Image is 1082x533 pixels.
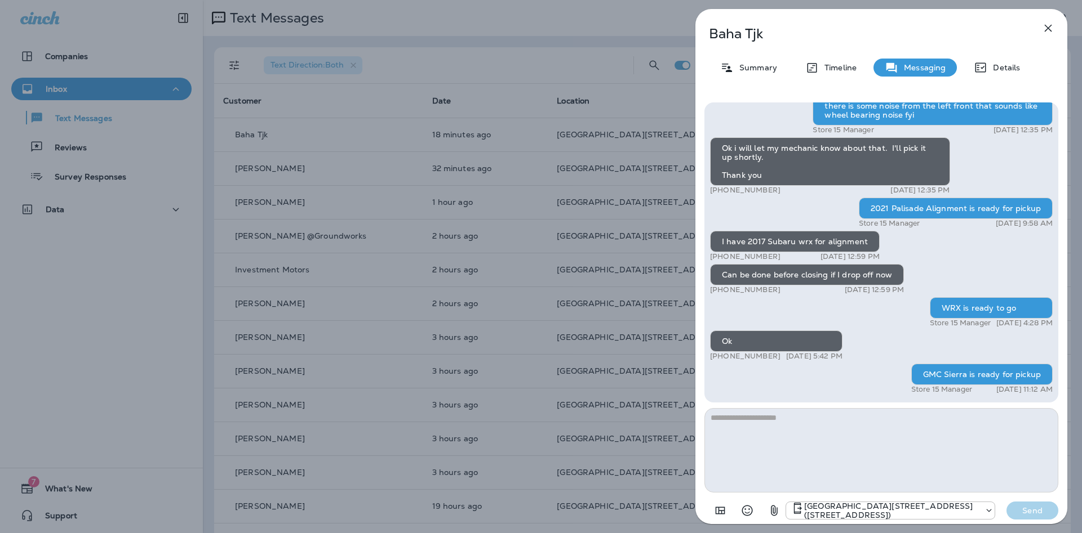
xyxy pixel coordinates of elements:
p: Details [987,63,1020,72]
p: [PHONE_NUMBER] [710,252,781,261]
div: +1 (402) 891-8464 [786,501,995,519]
button: Select an emoji [736,499,759,522]
div: Ok [710,330,842,352]
p: [DATE] 9:58 AM [996,219,1053,228]
p: Store 15 Manager [859,219,920,228]
p: [PHONE_NUMBER] [710,352,781,361]
p: Timeline [819,63,857,72]
div: The 2024 Honda Civic alignment is done. My tech said there is some noise from the left front that... [813,86,1053,126]
div: WRX is ready to go [930,297,1053,319]
p: [DATE] 5:42 PM [786,352,842,361]
p: Summary [734,63,777,72]
div: I have 2017 Subaru wrx for alignment [710,231,880,252]
p: [DATE] 12:35 PM [994,126,1053,135]
div: 2021 Palisade Alignment is ready for pickup [859,198,1053,219]
div: Ok i will let my mechanic know about that. I'll pick it up shortly. Thank you [710,137,950,186]
p: Baha Tjk [709,26,1017,42]
div: Can be done before closing if I drop off now [710,264,904,285]
p: Store 15 Manager [930,319,991,328]
button: Add in a premade template [709,499,731,522]
p: Store 15 Manager [911,385,972,394]
p: Messaging [898,63,946,72]
p: [DATE] 12:59 PM [821,252,880,261]
p: Store 15 Manager [813,126,873,135]
p: [DATE] 11:12 AM [996,385,1053,394]
div: GMC Sierra is ready for pickup [911,364,1053,385]
p: [DATE] 12:35 PM [890,186,950,195]
p: [DATE] 12:59 PM [845,285,904,294]
p: [DATE] 4:28 PM [996,319,1053,328]
p: [GEOGRAPHIC_DATA][STREET_ADDRESS] ([STREET_ADDRESS]) [804,501,979,519]
p: [PHONE_NUMBER] [710,285,781,294]
p: [PHONE_NUMBER] [710,186,781,195]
